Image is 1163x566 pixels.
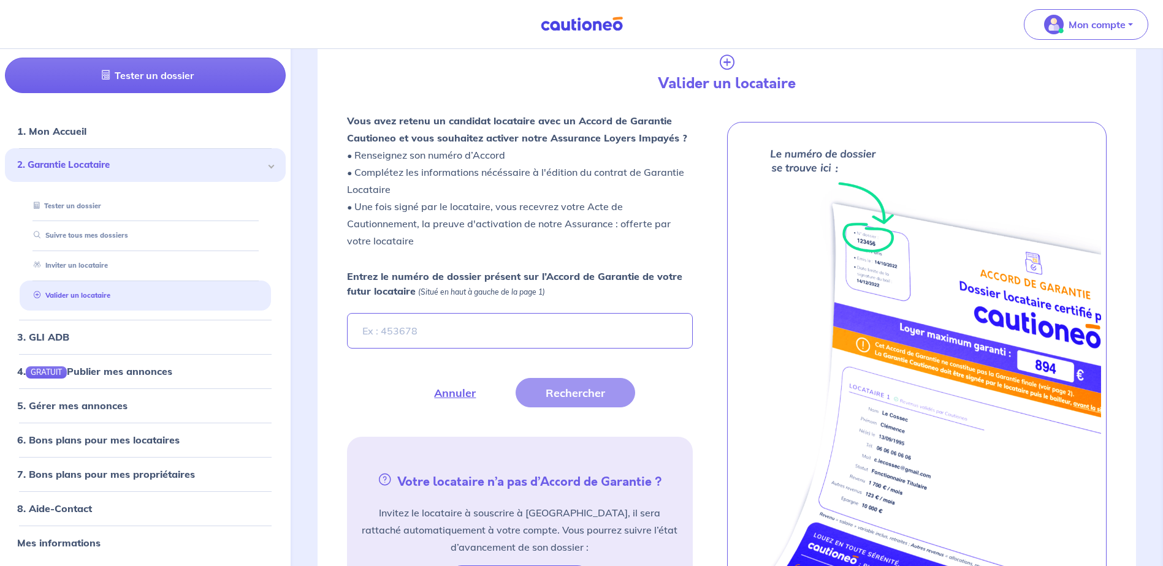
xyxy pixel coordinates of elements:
[1044,15,1064,34] img: illu_account_valid_menu.svg
[29,202,101,210] a: Tester un dossier
[20,285,271,306] div: Valider un locataire
[1024,9,1148,40] button: illu_account_valid_menu.svgMon compte
[1069,17,1126,32] p: Mon compte
[17,502,92,515] a: 8. Aide-Contact
[536,17,628,32] img: Cautioneo
[5,530,286,555] div: Mes informations
[418,287,545,296] em: (Situé en haut à gauche de la page 1)
[5,119,286,144] div: 1. Mon Accueil
[17,365,172,377] a: 4.GRATUITPublier mes annonces
[347,112,692,249] p: • Renseignez son numéro d’Accord • Complétez les informations nécéssaire à l'édition du contrat d...
[5,359,286,383] div: 4.GRATUITPublier mes annonces
[533,75,920,92] h4: Valider un locataire
[20,196,271,216] div: Tester un dossier
[5,462,286,486] div: 7. Bons plans pour mes propriétaires
[347,270,682,297] strong: Entrez le numéro de dossier présent sur l’Accord de Garantie de votre futur locataire
[20,256,271,276] div: Inviter un locataire
[29,232,128,240] a: Suivre tous mes dossiers
[5,58,286,94] a: Tester un dossier
[5,393,286,418] div: 5. Gérer mes annonces
[17,399,128,412] a: 5. Gérer mes annonces
[5,496,286,521] div: 8. Aide-Contact
[20,226,271,246] div: Suivre tous mes dossiers
[347,313,692,349] input: Ex : 453678
[5,149,286,183] div: 2. Garantie Locataire
[352,471,687,489] h5: Votre locataire n’a pas d’Accord de Garantie ?
[5,428,286,452] div: 6. Bons plans pour mes locataires
[29,262,108,270] a: Inviter un locataire
[17,331,69,343] a: 3. GLI ADB
[17,537,101,549] a: Mes informations
[17,126,86,138] a: 1. Mon Accueil
[17,159,264,173] span: 2. Garantie Locataire
[17,434,180,446] a: 6. Bons plans pour mes locataires
[347,115,687,144] strong: Vous avez retenu un candidat locataire avec un Accord de Garantie Cautioneo et vous souhaitez act...
[5,325,286,349] div: 3. GLI ADB
[17,468,195,480] a: 7. Bons plans pour mes propriétaires
[404,378,506,407] button: Annuler
[29,291,110,300] a: Valider un locataire
[362,504,677,556] p: Invitez le locataire à souscrire à [GEOGRAPHIC_DATA], il sera rattaché automatiquement à votre co...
